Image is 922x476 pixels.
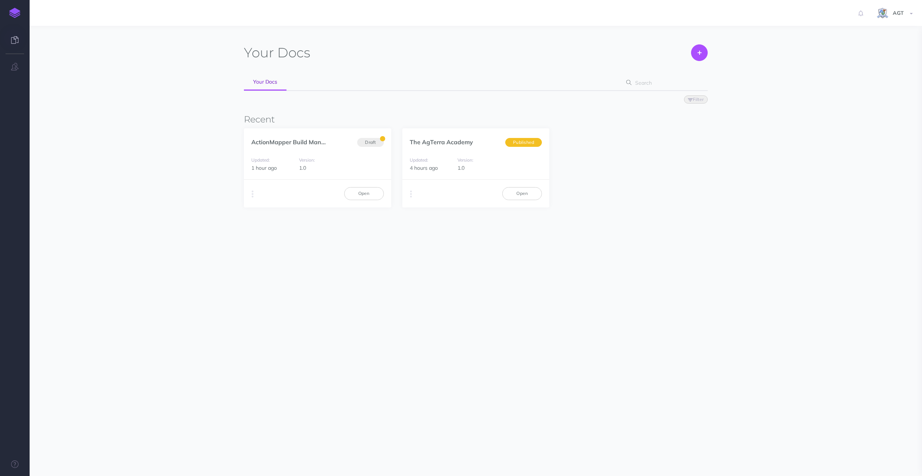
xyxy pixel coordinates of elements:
[410,157,428,163] small: Updated:
[244,44,310,61] h1: Docs
[244,74,286,91] a: Your Docs
[244,44,274,61] span: Your
[410,138,473,146] a: The AgTerra Academy
[684,95,708,104] button: Filter
[889,10,908,16] span: AGT
[253,78,277,85] span: Your Docs
[502,187,542,200] a: Open
[344,187,384,200] a: Open
[410,165,438,171] span: 4 hours ago
[252,189,254,199] i: More actions
[410,189,412,199] i: More actions
[299,157,315,163] small: Version:
[299,165,306,171] span: 1.0
[633,76,696,90] input: Search
[457,157,473,163] small: Version:
[457,165,465,171] span: 1.0
[251,138,326,146] a: ActionMapper Build Man...
[9,8,20,18] img: logo-mark.svg
[251,165,277,171] span: 1 hour ago
[244,115,708,124] h3: Recent
[876,7,889,20] img: iCxL6hB4gPtK36lnwjqkK90dLekSAv8p9JC67nPZ.png
[251,157,270,163] small: Updated:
